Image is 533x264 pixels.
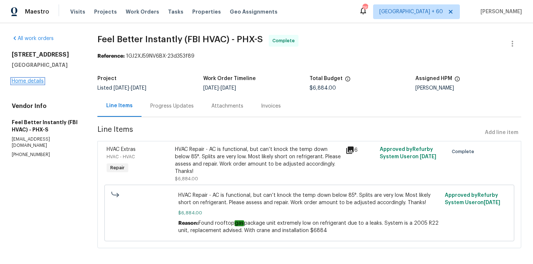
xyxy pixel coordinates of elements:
span: Maestro [25,8,49,15]
span: Properties [192,8,221,15]
span: Work Orders [126,8,159,15]
span: $6,884.00 [175,177,198,181]
span: $6,884.00 [178,209,441,217]
div: Progress Updates [150,102,194,110]
span: Line Items [97,126,482,140]
span: Projects [94,8,117,15]
h2: [STREET_ADDRESS] [12,51,80,58]
div: Invoices [261,102,281,110]
span: Geo Assignments [230,8,278,15]
span: HVAC Repair - AC is functional, but can’t knock the temp down below 85°. Splits are very low. Mos... [178,192,441,206]
span: [DATE] [420,154,436,159]
p: [EMAIL_ADDRESS][DOMAIN_NAME] [12,136,80,149]
span: Feel Better Instantly (FBI HVAC) - PHX-S [97,35,263,44]
b: Reference: [97,54,125,59]
h4: Vendor Info [12,102,80,110]
span: Repair [107,164,128,171]
span: $6,884.00 [310,86,336,91]
div: [PERSON_NAME] [415,86,521,91]
span: The total cost of line items that have been proposed by Opendoor. This sum includes line items th... [345,76,351,86]
span: HVAC - HVAC [107,155,135,159]
div: Line Items [106,102,133,109]
div: Attachments [211,102,243,110]
span: [DATE] [114,86,129,91]
span: Tasks [168,9,183,14]
span: HVAC Extras [107,147,136,152]
a: Home details [12,79,44,84]
span: - [203,86,236,91]
span: The hpm assigned to this work order. [454,76,460,86]
span: Reason: [178,221,198,226]
a: All work orders [12,36,54,41]
div: 1GJ2XJ59NV6BX-23d353f89 [97,53,521,60]
div: HVAC Repair - AC is functional, but can’t knock the temp down below 85°. Splits are very low. Mos... [175,146,341,175]
div: 6 [346,146,375,155]
h5: Total Budget [310,76,343,81]
h5: [GEOGRAPHIC_DATA] [12,61,80,69]
span: Approved by Refurby System User on [445,193,500,205]
span: Visits [70,8,85,15]
span: [DATE] [203,86,219,91]
p: [PHONE_NUMBER] [12,152,80,158]
span: [DATE] [221,86,236,91]
h5: Project [97,76,117,81]
span: [DATE] [131,86,146,91]
span: [GEOGRAPHIC_DATA] + 60 [379,8,443,15]
span: [PERSON_NAME] [477,8,522,15]
span: Found rooftop package unit extremely low on refrigerant due to a leaks. System is a 2005 R22 unit... [178,220,439,233]
span: - [114,86,146,91]
span: Complete [452,148,477,155]
span: Complete [272,37,298,44]
span: Listed [97,86,146,91]
h5: Assigned HPM [415,76,452,81]
em: gas [235,220,244,226]
h5: Feel Better Instantly (FBI HVAC) - PHX-S [12,119,80,133]
h5: Work Order Timeline [203,76,256,81]
span: Approved by Refurby System User on [380,147,436,159]
span: [DATE] [484,200,500,205]
div: 765 [362,4,368,12]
